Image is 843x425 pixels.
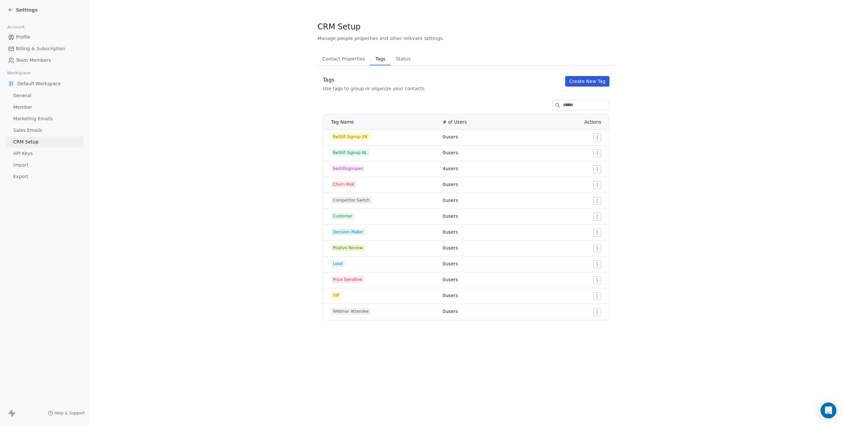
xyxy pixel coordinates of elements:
a: Marketing Emails [5,113,84,124]
span: Price Sensitive [331,276,364,283]
a: CRM Setup [5,136,84,147]
a: Settings [8,7,38,13]
span: Default Workspace [17,80,61,87]
span: Marketing Emails [13,115,53,122]
span: 0 users [443,198,458,203]
span: Manage people properties and other relevant settings. [317,35,444,42]
span: Tag Name [331,119,354,125]
button: Create New Tag [565,76,609,87]
span: Churn Risk [331,181,356,188]
span: Sales Emails [13,127,42,134]
span: Export [13,173,28,180]
span: Workspace [4,68,33,78]
span: Status [393,54,413,63]
a: Export [5,171,84,182]
span: BeStill Signup NL [331,149,369,156]
a: Sales Emails [5,125,84,136]
span: Member [13,104,32,111]
span: 0 users [443,213,458,219]
span: D [8,80,15,87]
span: Import [13,162,28,169]
span: Actions [584,119,601,125]
span: 0 users [443,245,458,251]
span: Profile [16,34,30,41]
span: 0 users [443,277,458,282]
span: 4 users [443,166,458,171]
span: 0 users [443,261,458,266]
span: Account [4,22,27,32]
a: General [5,90,84,101]
a: Team Members [5,55,84,66]
a: Profile [5,32,84,43]
span: CRM Setup [317,22,360,32]
span: # of Users [443,119,467,125]
span: BeStill Signup EN [331,134,369,140]
span: Decision Maker [331,229,365,235]
span: 0 users [443,134,458,139]
span: General [13,92,31,99]
span: VIP [331,292,341,299]
a: API Keys [5,148,84,159]
div: Use tags to group or organize your contacts [323,85,424,92]
span: Team Members [16,57,51,64]
a: Import [5,160,84,171]
span: 0 users [443,182,458,187]
span: Billing & Subscription [16,45,65,52]
span: 0 users [443,229,458,235]
span: CRM Setup [13,138,39,145]
span: Settings [16,7,38,13]
span: 0 users [443,309,458,314]
div: Tags [323,76,424,84]
span: Contact Properties [320,54,368,63]
span: Customer [331,213,354,219]
a: Help & Support [48,410,85,416]
a: Member [5,102,84,113]
span: bestillsignupen [331,165,365,172]
span: Lead [331,260,345,267]
span: Competitor Switch [331,197,372,204]
span: API Keys [13,150,33,157]
span: Webinar Attendee [331,308,371,315]
span: 0 users [443,293,458,298]
div: Open Intercom Messenger [821,403,836,418]
a: Billing & Subscription [5,43,84,54]
span: Postive Review [331,245,365,251]
span: Help & Support [55,410,85,416]
span: Tags [373,54,388,63]
span: 0 users [443,150,458,155]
